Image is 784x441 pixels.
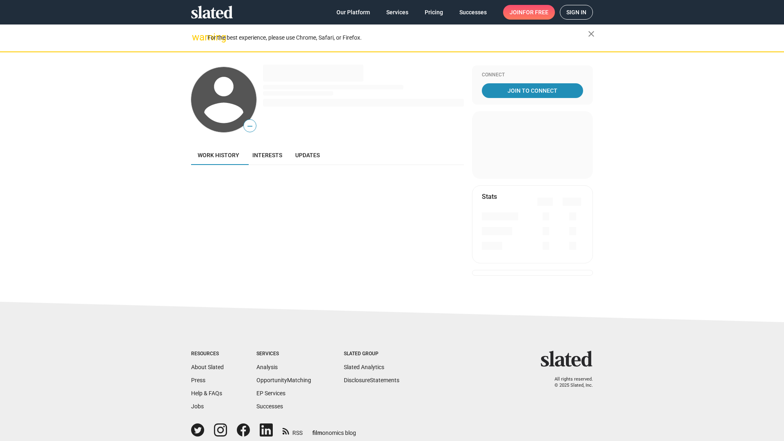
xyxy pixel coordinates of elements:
a: Slated Analytics [344,364,384,370]
span: — [244,121,256,131]
a: Updates [289,145,326,165]
span: Our Platform [336,5,370,20]
span: Work history [198,152,239,158]
a: Services [380,5,415,20]
span: Successes [459,5,487,20]
a: Successes [453,5,493,20]
span: film [312,430,322,436]
span: Pricing [425,5,443,20]
a: Work history [191,145,246,165]
a: Our Platform [330,5,376,20]
a: Sign in [560,5,593,20]
span: Updates [295,152,320,158]
mat-icon: warning [192,32,202,42]
div: Services [256,351,311,357]
a: OpportunityMatching [256,377,311,383]
a: Jobs [191,403,204,410]
a: Joinfor free [503,5,555,20]
a: RSS [283,424,303,437]
span: Interests [252,152,282,158]
a: DisclosureStatements [344,377,399,383]
div: Connect [482,72,583,78]
span: for free [523,5,548,20]
div: Slated Group [344,351,399,357]
a: About Slated [191,364,224,370]
div: For the best experience, please use Chrome, Safari, or Firefox. [207,32,588,43]
mat-icon: close [586,29,596,39]
a: EP Services [256,390,285,396]
span: Services [386,5,408,20]
span: Sign in [566,5,586,19]
a: Press [191,377,205,383]
a: filmonomics blog [312,423,356,437]
a: Successes [256,403,283,410]
a: Analysis [256,364,278,370]
p: All rights reserved. © 2025 Slated, Inc. [546,376,593,388]
a: Pricing [418,5,450,20]
mat-card-title: Stats [482,192,497,201]
span: Join To Connect [483,83,581,98]
a: Join To Connect [482,83,583,98]
a: Interests [246,145,289,165]
div: Resources [191,351,224,357]
span: Join [510,5,548,20]
a: Help & FAQs [191,390,222,396]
